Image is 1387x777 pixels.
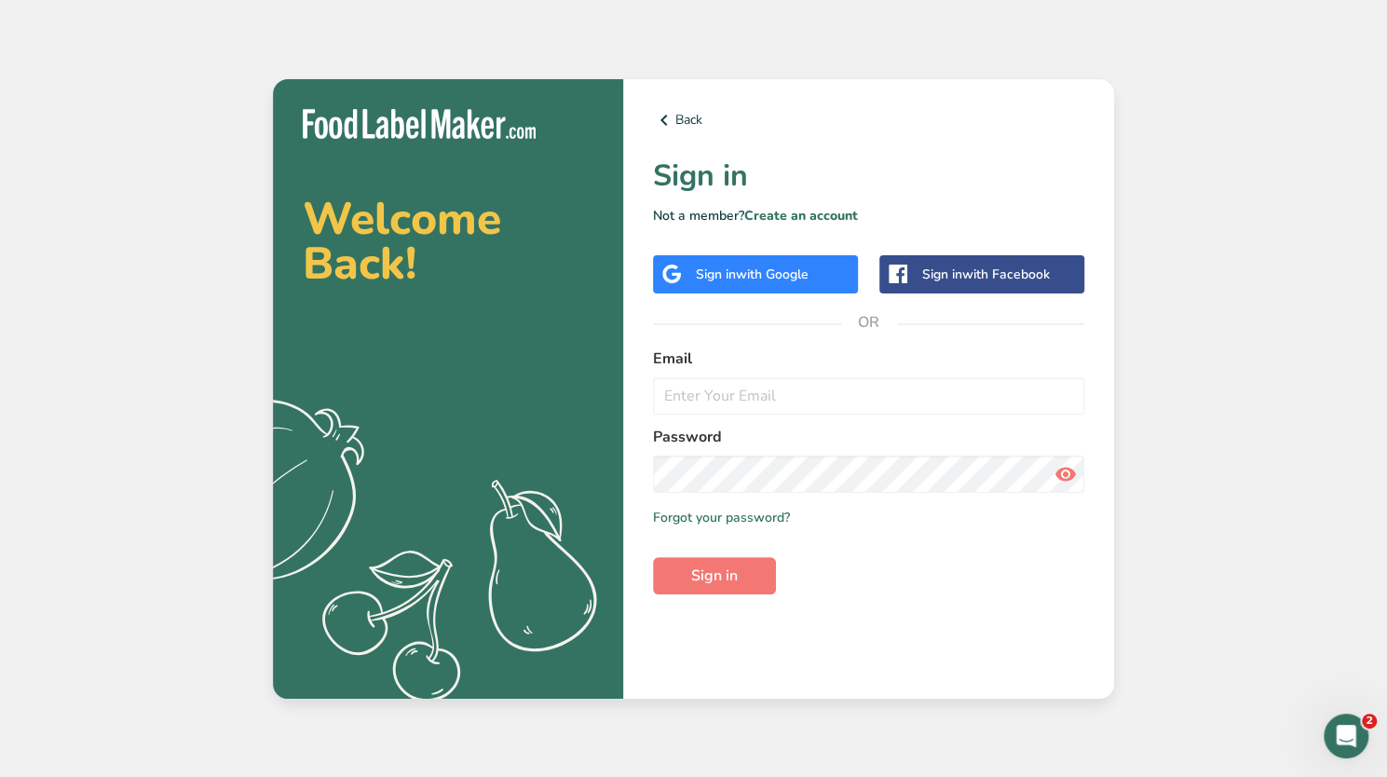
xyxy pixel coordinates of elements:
img: Food Label Maker [303,109,536,140]
input: Enter Your Email [653,377,1084,415]
p: Not a member? [653,206,1084,225]
button: Sign in [653,557,776,594]
span: with Facebook [962,266,1050,283]
h2: Welcome Back! [303,197,593,286]
a: Forgot your password? [653,508,790,527]
h1: Sign in [653,154,1084,198]
a: Create an account [744,207,858,225]
span: Sign in [691,565,738,587]
span: OR [841,294,897,350]
a: Back [653,109,1084,131]
label: Email [653,348,1084,370]
div: Sign in [922,265,1050,284]
span: with Google [736,266,809,283]
label: Password [653,426,1084,448]
div: Sign in [696,265,809,284]
iframe: Intercom live chat [1324,714,1368,758]
span: 2 [1362,714,1377,729]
